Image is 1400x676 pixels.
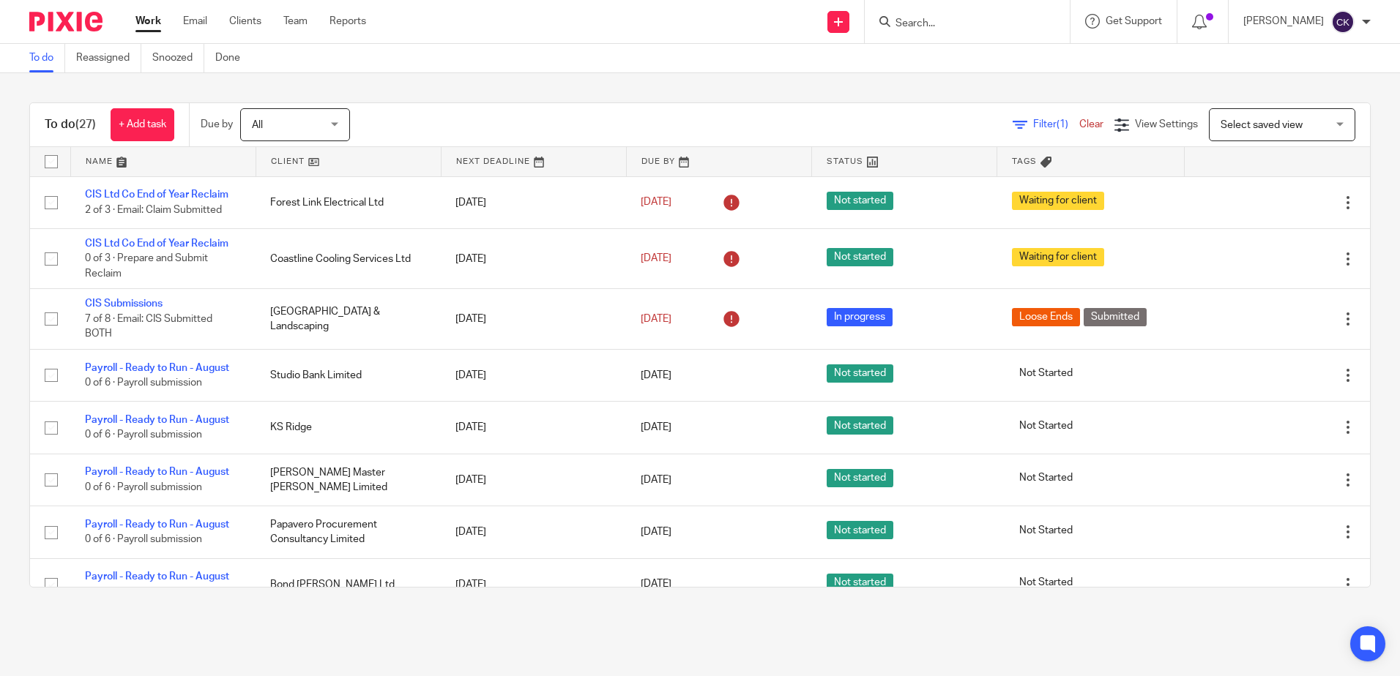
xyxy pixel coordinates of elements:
td: Papavero Procurement Consultancy Limited [256,506,441,558]
a: Done [215,44,251,72]
span: Get Support [1106,16,1162,26]
span: Not Started [1012,574,1080,592]
span: In progress [827,308,893,326]
span: Submitted [1084,308,1147,326]
a: Payroll - Ready to Run - August [85,363,229,373]
input: Search [894,18,1026,31]
a: Snoozed [152,44,204,72]
a: Reassigned [76,44,141,72]
span: 0 of 6 · Payroll submission [85,430,202,440]
span: [DATE] [641,370,671,380]
p: Due by [201,117,233,132]
td: [DATE] [441,228,626,288]
span: (27) [75,119,96,130]
span: All [252,120,263,130]
span: View Settings [1135,119,1198,129]
span: [DATE] [641,198,671,208]
span: Waiting for client [1012,248,1104,266]
span: Tags [1012,157,1037,165]
td: [DATE] [441,558,626,610]
a: Payroll - Ready to Run - August [85,519,229,530]
td: [DATE] [441,176,626,228]
td: Bond [PERSON_NAME] Ltd [256,558,441,610]
span: 2 of 3 · Email: Claim Submitted [85,205,222,215]
a: Clear [1079,119,1103,129]
td: [PERSON_NAME] Master [PERSON_NAME] Limited [256,454,441,506]
span: Not started [827,416,893,435]
a: Team [283,14,308,29]
td: [DATE] [441,454,626,506]
h1: To do [45,117,96,132]
span: [DATE] [641,475,671,485]
a: Payroll - Ready to Run - August [85,467,229,477]
span: [DATE] [641,422,671,432]
a: Clients [229,14,261,29]
span: Not Started [1012,521,1080,539]
a: Payroll - Ready to Run - August [85,415,229,425]
span: Filter [1033,119,1079,129]
span: (1) [1057,119,1068,129]
span: Not started [827,248,893,266]
span: [DATE] [641,527,671,537]
a: Reports [329,14,366,29]
a: CIS Ltd Co End of Year Reclaim [85,239,228,249]
span: Loose Ends [1012,308,1080,326]
span: 0 of 3 · Prepare and Submit Reclaim [85,254,208,279]
a: CIS Ltd Co End of Year Reclaim [85,189,228,200]
td: [DATE] [441,402,626,454]
td: [GEOGRAPHIC_DATA] & Landscaping [256,289,441,349]
a: To do [29,44,65,72]
a: Work [135,14,161,29]
p: [PERSON_NAME] [1243,14,1324,29]
span: Select saved view [1221,120,1303,130]
span: [DATE] [641,314,671,324]
span: Not started [827,469,893,487]
td: Forest Link Electrical Ltd [256,176,441,228]
span: Not Started [1012,364,1080,383]
span: Not Started [1012,416,1080,435]
span: Not Started [1012,469,1080,487]
td: [DATE] [441,349,626,401]
td: [DATE] [441,506,626,558]
span: 7 of 8 · Email: CIS Submitted BOTH [85,314,212,339]
a: Payroll - Ready to Run - August [85,571,229,582]
td: KS Ridge [256,402,441,454]
span: 0 of 6 · Payroll submission [85,482,202,492]
span: Not started [827,192,893,210]
a: + Add task [111,108,174,141]
span: 0 of 6 · Payroll submission [85,534,202,544]
span: 0 of 6 · Payroll submission [85,378,202,388]
span: [DATE] [641,579,671,590]
img: Pixie [29,12,103,31]
td: Studio Bank Limited [256,349,441,401]
a: CIS Submissions [85,298,163,309]
span: Waiting for client [1012,192,1104,210]
img: svg%3E [1331,10,1355,34]
span: Not started [827,521,893,539]
span: Not started [827,364,893,383]
td: Coastline Cooling Services Ltd [256,228,441,288]
td: [DATE] [441,289,626,349]
span: [DATE] [641,253,671,263]
span: Not started [827,574,893,592]
a: Email [183,14,207,29]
